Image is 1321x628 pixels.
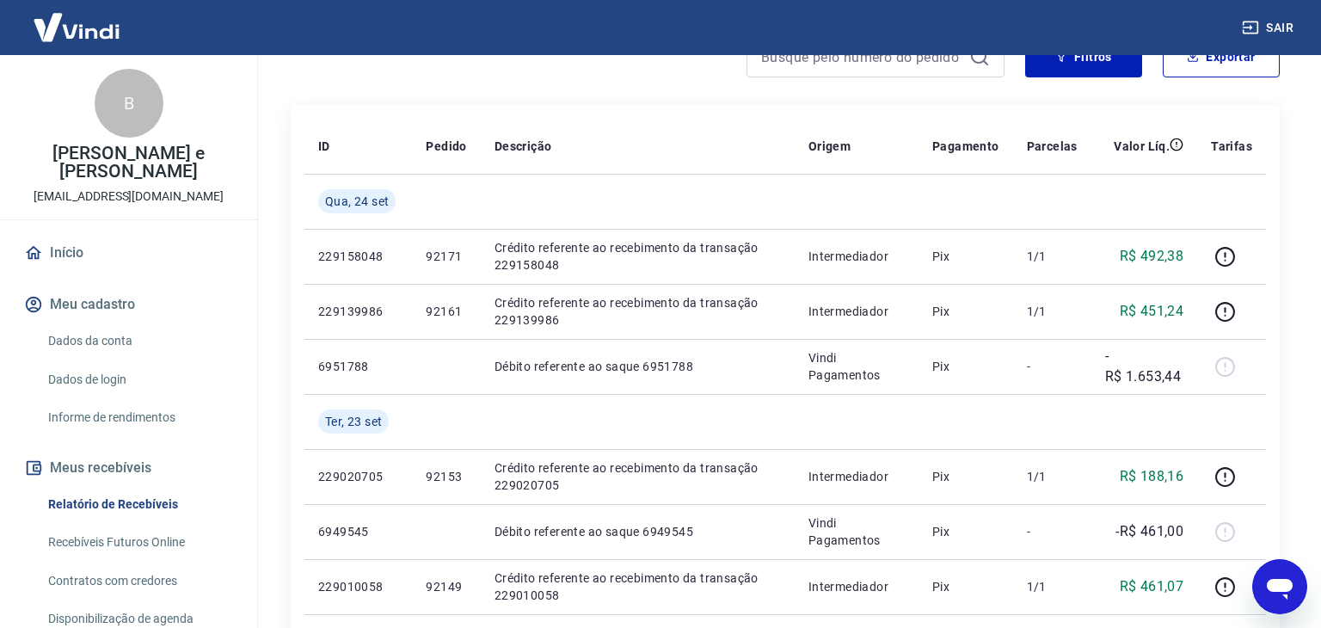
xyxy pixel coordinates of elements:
[932,468,999,485] p: Pix
[1027,468,1078,485] p: 1/1
[41,525,237,560] a: Recebíveis Futuros Online
[808,138,851,155] p: Origem
[1027,303,1078,320] p: 1/1
[932,138,999,155] p: Pagamento
[426,303,466,320] p: 92161
[495,138,552,155] p: Descrição
[318,578,398,595] p: 229010058
[1252,559,1307,614] iframe: Botão para abrir a janela de mensagens
[1027,358,1078,375] p: -
[426,468,466,485] p: 92153
[21,286,237,323] button: Meu cadastro
[495,239,781,274] p: Crédito referente ao recebimento da transação 229158048
[14,145,243,181] p: [PERSON_NAME] e [PERSON_NAME]
[318,358,398,375] p: 6951788
[1027,578,1078,595] p: 1/1
[318,248,398,265] p: 229158048
[41,487,237,522] a: Relatório de Recebíveis
[1027,523,1078,540] p: -
[1115,521,1183,542] p: -R$ 461,00
[932,303,999,320] p: Pix
[1025,36,1142,77] button: Filtros
[318,303,398,320] p: 229139986
[495,459,781,494] p: Crédito referente ao recebimento da transação 229020705
[1120,301,1184,322] p: R$ 451,24
[1105,346,1183,387] p: -R$ 1.653,44
[808,349,905,384] p: Vindi Pagamentos
[932,578,999,595] p: Pix
[21,449,237,487] button: Meus recebíveis
[808,303,905,320] p: Intermediador
[495,570,781,604] p: Crédito referente ao recebimento da transação 229010058
[1211,138,1252,155] p: Tarifas
[932,523,999,540] p: Pix
[426,248,466,265] p: 92171
[761,44,962,70] input: Busque pelo número do pedido
[932,358,999,375] p: Pix
[808,514,905,549] p: Vindi Pagamentos
[318,138,330,155] p: ID
[932,248,999,265] p: Pix
[318,468,398,485] p: 229020705
[318,523,398,540] p: 6949545
[1027,138,1078,155] p: Parcelas
[325,193,389,210] span: Qua, 24 set
[1114,138,1170,155] p: Valor Líq.
[41,563,237,599] a: Contratos com credores
[495,358,781,375] p: Débito referente ao saque 6951788
[808,248,905,265] p: Intermediador
[1120,466,1184,487] p: R$ 188,16
[1027,248,1078,265] p: 1/1
[1120,576,1184,597] p: R$ 461,07
[495,523,781,540] p: Débito referente ao saque 6949545
[808,578,905,595] p: Intermediador
[95,69,163,138] div: B
[495,294,781,329] p: Crédito referente ao recebimento da transação 229139986
[41,323,237,359] a: Dados da conta
[1120,246,1184,267] p: R$ 492,38
[426,138,466,155] p: Pedido
[21,234,237,272] a: Início
[34,188,224,206] p: [EMAIL_ADDRESS][DOMAIN_NAME]
[21,1,132,53] img: Vindi
[1238,12,1300,44] button: Sair
[325,413,382,430] span: Ter, 23 set
[426,578,466,595] p: 92149
[41,362,237,397] a: Dados de login
[41,400,237,435] a: Informe de rendimentos
[1163,36,1280,77] button: Exportar
[808,468,905,485] p: Intermediador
